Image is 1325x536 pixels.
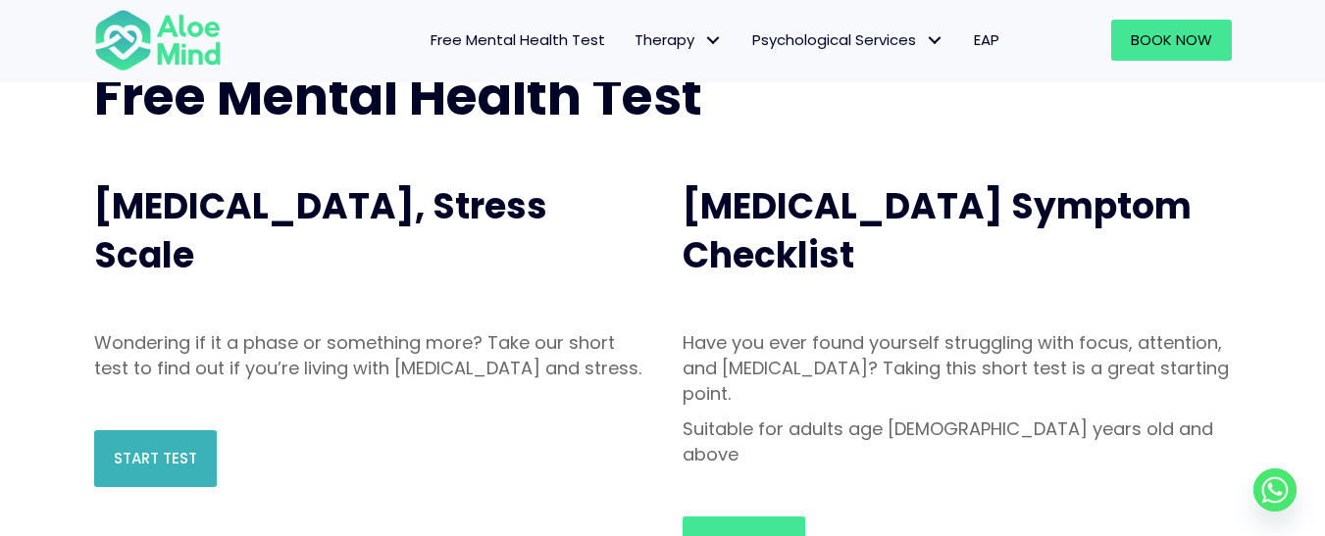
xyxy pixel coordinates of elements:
span: Psychological Services: submenu [921,26,949,55]
p: Suitable for adults age [DEMOGRAPHIC_DATA] years old and above [683,416,1232,467]
p: Have you ever found yourself struggling with focus, attention, and [MEDICAL_DATA]? Taking this sh... [683,330,1232,407]
img: Aloe mind Logo [94,8,222,73]
a: Start Test [94,430,217,487]
span: Start Test [114,448,197,468]
a: Whatsapp [1253,468,1297,512]
span: [MEDICAL_DATA] Symptom Checklist [683,181,1192,280]
span: Psychological Services [752,29,944,50]
span: EAP [974,29,999,50]
a: Free Mental Health Test [416,20,620,61]
p: Wondering if it a phase or something more? Take our short test to find out if you’re living with ... [94,330,643,381]
span: [MEDICAL_DATA], Stress Scale [94,181,547,280]
span: Therapy [635,29,723,50]
a: EAP [959,20,1014,61]
span: Therapy: submenu [699,26,728,55]
span: Free Mental Health Test [431,29,605,50]
nav: Menu [247,20,1014,61]
a: TherapyTherapy: submenu [620,20,738,61]
a: Psychological ServicesPsychological Services: submenu [738,20,959,61]
span: Free Mental Health Test [94,61,702,132]
span: Book Now [1131,29,1212,50]
a: Book Now [1111,20,1232,61]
